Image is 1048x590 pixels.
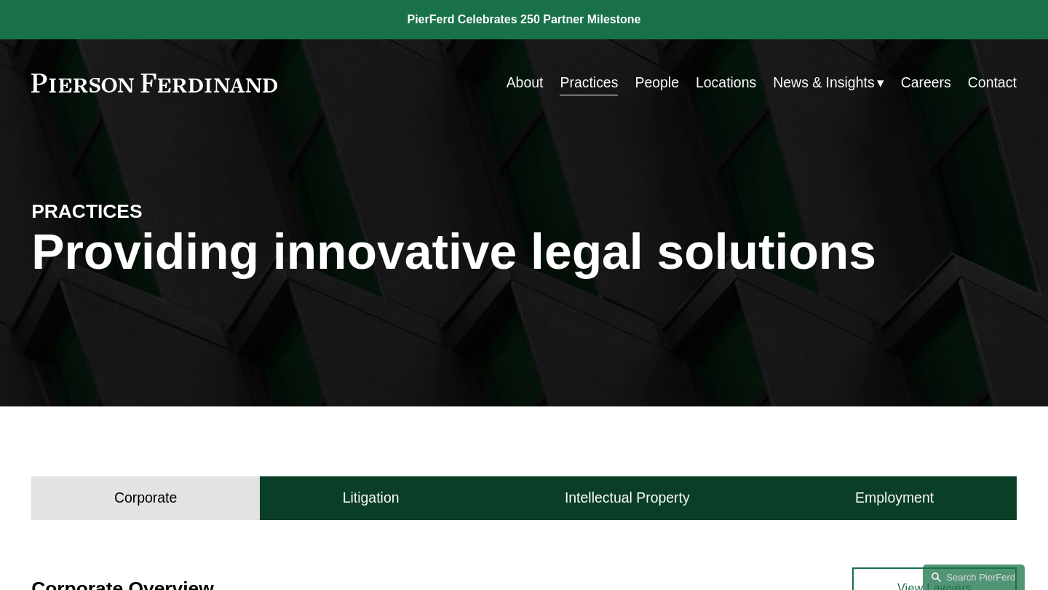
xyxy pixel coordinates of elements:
a: Search this site [923,565,1025,590]
h4: Litigation [343,489,400,507]
h4: Intellectual Property [565,489,690,507]
a: Locations [696,68,756,97]
h4: Employment [855,489,934,507]
h1: Providing innovative legal solutions [31,224,1017,280]
a: Careers [901,68,951,97]
span: News & Insights [773,70,874,95]
h4: Corporate [114,489,177,507]
a: Practices [560,68,618,97]
a: folder dropdown [773,68,884,97]
a: People [635,68,679,97]
h4: PRACTICES [31,200,277,224]
a: About [507,68,544,97]
a: Contact [968,68,1017,97]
